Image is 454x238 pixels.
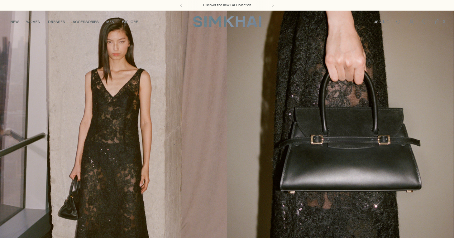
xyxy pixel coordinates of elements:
a: NEW [10,15,19,29]
span: 0 [441,19,447,24]
a: DRESSES [48,15,65,29]
a: Go to the account page [405,16,418,28]
a: Wishlist [418,16,431,28]
a: EXPLORE [122,15,138,29]
a: SIMKHAI [193,16,261,28]
a: ACCESSORIES [73,15,99,29]
a: MEN [106,15,114,29]
a: Discover the new Fall Collection [203,3,251,8]
a: Open search modal [392,16,405,28]
button: USD $ [374,15,390,29]
a: Open cart modal [432,16,444,28]
a: WOMEN [26,15,41,29]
